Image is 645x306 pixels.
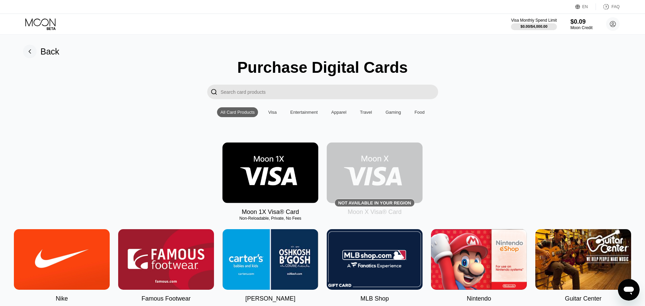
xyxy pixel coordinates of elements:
[211,88,217,96] div: 
[338,200,411,205] div: Not available in your region
[56,295,68,302] div: Nike
[414,110,425,115] div: Food
[217,107,258,117] div: All Card Products
[582,4,588,9] div: EN
[386,110,401,115] div: Gaming
[575,3,596,10] div: EN
[328,107,350,117] div: Apparel
[265,107,280,117] div: Visa
[222,216,318,221] div: Non-Reloadable, Private, No Fees
[327,143,423,203] div: Not available in your region
[23,45,60,58] div: Back
[245,295,295,302] div: [PERSON_NAME]
[207,85,221,99] div: 
[571,18,593,30] div: $0.09Moon Credit
[571,25,593,30] div: Moon Credit
[511,18,557,23] div: Visa Monthly Spend Limit
[382,107,405,117] div: Gaming
[360,295,389,302] div: MLB Shop
[520,24,547,28] div: $0.00 / $4,000.00
[411,107,428,117] div: Food
[41,47,60,57] div: Back
[268,110,277,115] div: Visa
[237,58,408,76] div: Purchase Digital Cards
[565,295,601,302] div: Guitar Center
[242,209,299,216] div: Moon 1X Visa® Card
[596,3,620,10] div: FAQ
[611,4,620,9] div: FAQ
[511,18,557,30] div: Visa Monthly Spend Limit$0.00/$4,000.00
[220,110,255,115] div: All Card Products
[360,110,372,115] div: Travel
[571,18,593,25] div: $0.09
[348,209,402,216] div: Moon X Visa® Card
[618,279,640,301] iframe: Button to launch messaging window
[357,107,375,117] div: Travel
[290,110,318,115] div: Entertainment
[221,85,438,99] input: Search card products
[331,110,346,115] div: Apparel
[467,295,491,302] div: Nintendo
[142,295,191,302] div: Famous Footwear
[287,107,321,117] div: Entertainment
